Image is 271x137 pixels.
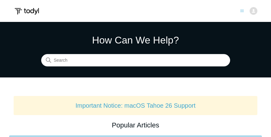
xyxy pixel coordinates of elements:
[76,102,196,109] a: Important Notice: macOS Tahoe 26 Support
[14,120,258,130] h2: Popular Articles
[41,54,230,67] input: Search
[240,8,244,13] button: Toggle navigation menu
[41,33,230,48] h1: How Can We Help?
[14,6,40,17] img: Todyl Support Center Help Center home page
